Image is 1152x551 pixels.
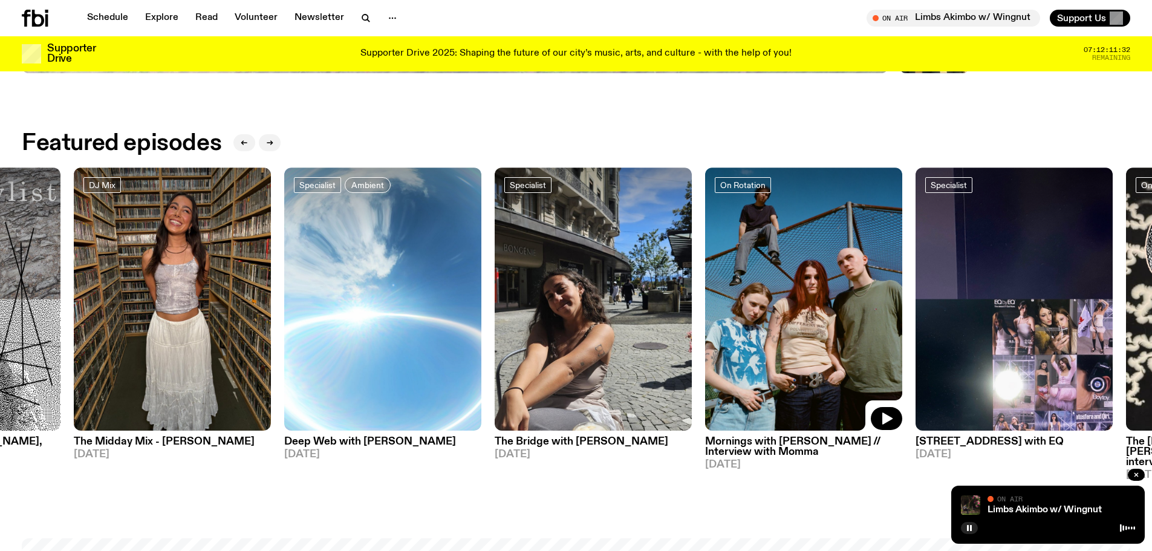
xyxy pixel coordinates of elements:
[705,437,902,457] h3: Mornings with [PERSON_NAME] // Interview with Momma
[360,48,792,59] p: Supporter Drive 2025: Shaping the future of our city’s music, arts, and culture - with the help o...
[294,177,341,193] a: Specialist
[227,10,285,27] a: Volunteer
[351,181,384,190] span: Ambient
[705,431,902,470] a: Mornings with [PERSON_NAME] // Interview with Momma[DATE]
[83,177,121,193] a: DJ Mix
[510,181,546,190] span: Specialist
[287,10,351,27] a: Newsletter
[495,431,692,460] a: The Bridge with [PERSON_NAME][DATE]
[916,431,1113,460] a: [STREET_ADDRESS] with EQ[DATE]
[1050,10,1130,27] button: Support Us
[188,10,225,27] a: Read
[89,181,116,190] span: DJ Mix
[74,431,271,460] a: The Midday Mix - [PERSON_NAME][DATE]
[705,460,902,470] span: [DATE]
[80,10,135,27] a: Schedule
[997,495,1023,503] span: On Air
[47,44,96,64] h3: Supporter Drive
[299,181,336,190] span: Specialist
[74,449,271,460] span: [DATE]
[916,449,1113,460] span: [DATE]
[715,177,771,193] a: On Rotation
[1084,47,1130,53] span: 07:12:11:32
[931,181,967,190] span: Specialist
[867,10,1040,27] button: On AirLimbs Akimbo w/ Wingnut
[74,437,271,447] h3: The Midday Mix - [PERSON_NAME]
[504,177,552,193] a: Specialist
[284,431,481,460] a: Deep Web with [PERSON_NAME][DATE]
[1057,13,1106,24] span: Support Us
[284,437,481,447] h3: Deep Web with [PERSON_NAME]
[961,495,980,515] img: Jackson sits at an outdoor table, legs crossed and gazing at a black and brown dog also sitting a...
[138,10,186,27] a: Explore
[988,505,1102,515] a: Limbs Akimbo w/ Wingnut
[1092,54,1130,61] span: Remaining
[495,437,692,447] h3: The Bridge with [PERSON_NAME]
[720,181,766,190] span: On Rotation
[284,449,481,460] span: [DATE]
[22,132,221,154] h2: Featured episodes
[916,437,1113,447] h3: [STREET_ADDRESS] with EQ
[345,177,391,193] a: Ambient
[495,449,692,460] span: [DATE]
[925,177,972,193] a: Specialist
